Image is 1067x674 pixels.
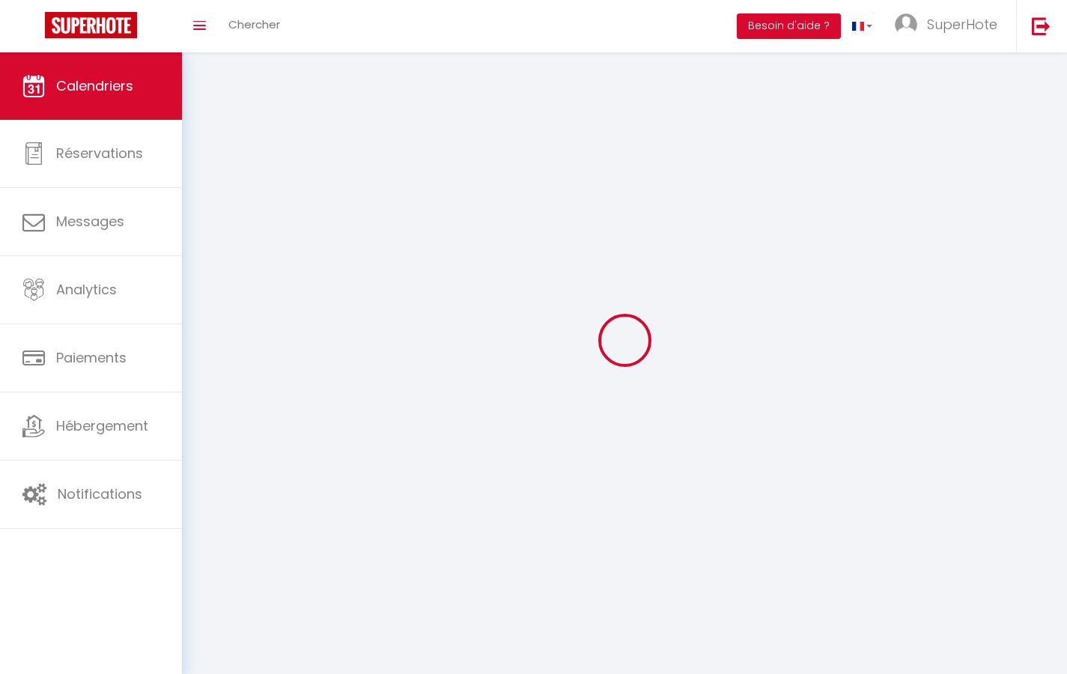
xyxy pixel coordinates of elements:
[58,485,142,503] span: Notifications
[895,13,917,36] img: ...
[56,76,133,95] span: Calendriers
[1032,16,1051,35] img: logout
[228,16,280,32] span: Chercher
[12,6,57,51] button: Ouvrir le widget de chat LiveChat
[56,280,117,299] span: Analytics
[56,212,124,231] span: Messages
[56,144,143,163] span: Réservations
[56,416,148,435] span: Hébergement
[927,15,997,34] span: SuperHote
[56,348,127,367] span: Paiements
[45,12,137,38] img: Super Booking
[737,13,841,39] button: Besoin d'aide ?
